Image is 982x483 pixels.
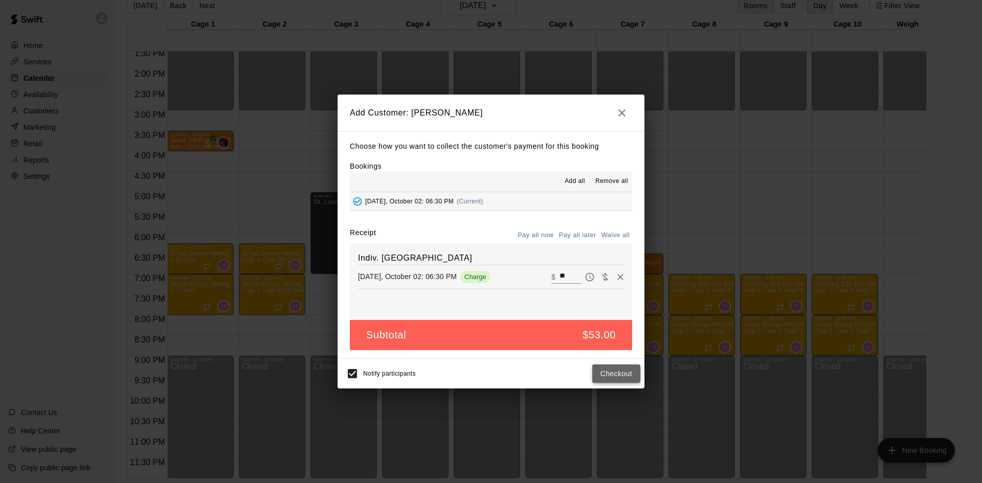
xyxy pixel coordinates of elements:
[583,328,616,342] h5: $53.00
[350,194,365,209] button: Added - Collect Payment
[366,328,406,342] h5: Subtotal
[350,162,382,170] label: Bookings
[551,272,555,282] p: $
[363,370,416,377] span: Notify participants
[591,173,632,190] button: Remove all
[582,272,597,281] span: Pay later
[613,269,628,285] button: Remove
[457,198,483,205] span: (Current)
[350,140,632,153] p: Choose how you want to collect the customer's payment for this booking
[556,227,599,243] button: Pay all later
[350,192,632,211] button: Added - Collect Payment[DATE], October 02: 06:30 PM(Current)
[365,198,454,205] span: [DATE], October 02: 06:30 PM
[595,176,628,187] span: Remove all
[559,173,591,190] button: Add all
[358,271,457,282] p: [DATE], October 02: 06:30 PM
[598,227,632,243] button: Waive all
[358,251,624,265] h6: Indiv. [GEOGRAPHIC_DATA]
[565,176,585,187] span: Add all
[338,95,644,131] h2: Add Customer: [PERSON_NAME]
[592,364,640,383] button: Checkout
[350,227,376,243] label: Receipt
[515,227,556,243] button: Pay all now
[597,272,613,281] span: Waive payment
[460,273,490,281] span: Charge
